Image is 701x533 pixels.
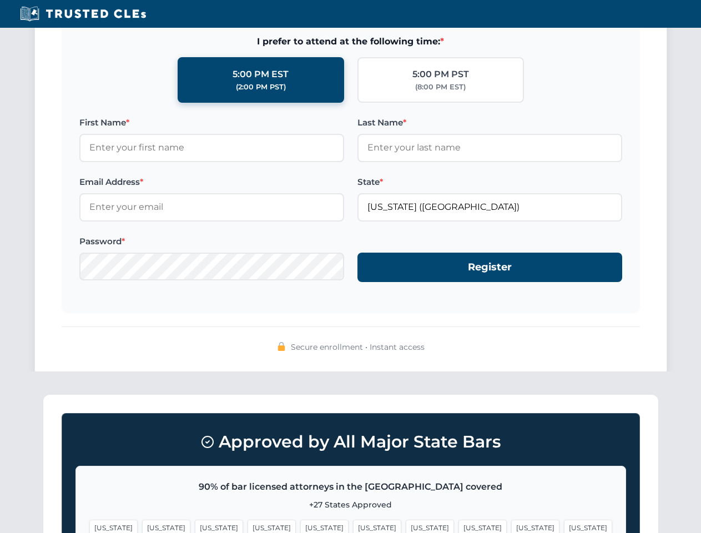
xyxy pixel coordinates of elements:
[79,175,344,189] label: Email Address
[89,499,612,511] p: +27 States Approved
[357,175,622,189] label: State
[233,67,289,82] div: 5:00 PM EST
[79,235,344,248] label: Password
[79,193,344,221] input: Enter your email
[79,134,344,162] input: Enter your first name
[412,67,469,82] div: 5:00 PM PST
[415,82,466,93] div: (8:00 PM EST)
[75,427,626,457] h3: Approved by All Major State Bars
[17,6,149,22] img: Trusted CLEs
[357,116,622,129] label: Last Name
[79,116,344,129] label: First Name
[79,34,622,49] span: I prefer to attend at the following time:
[357,253,622,282] button: Register
[357,193,622,221] input: Florida (FL)
[291,341,425,353] span: Secure enrollment • Instant access
[277,342,286,351] img: 🔒
[89,480,612,494] p: 90% of bar licensed attorneys in the [GEOGRAPHIC_DATA] covered
[357,134,622,162] input: Enter your last name
[236,82,286,93] div: (2:00 PM PST)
